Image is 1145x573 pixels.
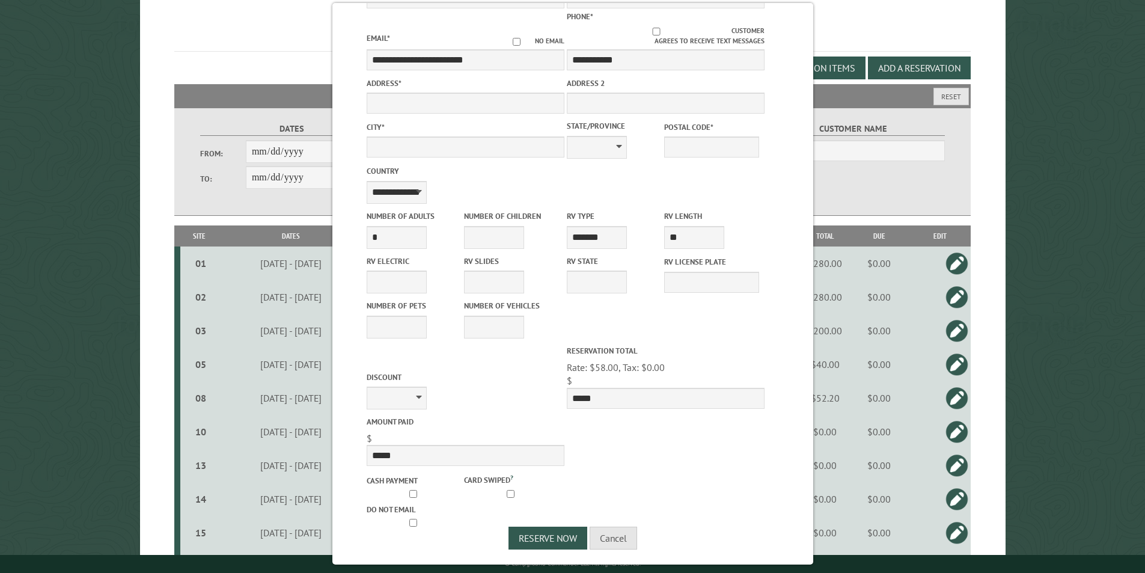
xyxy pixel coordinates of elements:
div: 10 [185,426,217,438]
div: [DATE] - [DATE] [221,527,361,539]
td: $40.00 [801,348,849,381]
small: © Campground Commander LLC. All rights reserved. [505,560,641,568]
label: Reservation Total [567,345,765,357]
th: Total [801,225,849,247]
span: $ [367,432,372,444]
div: 03 [185,325,217,337]
label: Phone [567,11,593,22]
label: Do not email [367,504,462,515]
label: Cash payment [367,475,462,486]
td: $0.00 [849,348,909,381]
td: $0.00 [801,415,849,449]
label: Country [367,165,564,177]
label: RV Type [567,210,662,222]
td: $200.00 [801,314,849,348]
label: Number of Children [464,210,559,222]
div: 08 [185,392,217,404]
h1: Reservations [174,19,971,52]
td: $0.00 [849,247,909,280]
label: Amount paid [367,416,564,427]
label: RV Length [664,210,759,222]
label: No email [498,36,564,46]
button: Reset [933,88,969,105]
a: ? [510,473,513,482]
div: [DATE] - [DATE] [221,358,361,370]
td: $0.00 [801,516,849,550]
label: Customer Name [762,122,945,136]
td: $0.00 [849,449,909,482]
label: Email [367,33,390,43]
td: $0.00 [801,482,849,516]
label: Number of Pets [367,300,462,311]
label: Number of Adults [367,210,462,222]
div: [DATE] - [DATE] [221,291,361,303]
button: Cancel [590,527,637,550]
button: Add a Reservation [868,57,971,79]
label: State/Province [567,120,662,132]
label: Postal Code [664,121,759,133]
button: Edit Add-on Items [762,57,866,79]
label: Card swiped [464,473,559,486]
td: $280.00 [801,280,849,314]
label: To: [200,173,246,185]
div: [DATE] - [DATE] [221,493,361,505]
label: Dates [200,122,383,136]
button: Reserve Now [508,527,587,550]
div: [DATE] - [DATE] [221,392,361,404]
label: Customer agrees to receive text messages [567,26,765,46]
span: Rate: $58.00, Tax: $0.00 [567,361,665,373]
h2: Filters [174,84,971,107]
td: $280.00 [801,247,849,280]
label: Address 2 [567,78,765,89]
label: Number of Vehicles [464,300,559,311]
div: [DATE] - [DATE] [221,257,361,269]
div: 13 [185,459,217,471]
div: 05 [185,358,217,370]
label: From: [200,148,246,159]
th: Due [849,225,909,247]
div: [DATE] - [DATE] [221,459,361,471]
label: RV License Plate [664,256,759,268]
td: $52.20 [801,381,849,415]
div: 15 [185,527,217,539]
span: $ [567,375,572,387]
th: Dates [219,225,362,247]
input: Customer agrees to receive text messages [581,28,731,35]
td: $0.00 [849,280,909,314]
label: RV Electric [367,256,462,267]
label: Address [367,78,564,89]
th: Edit [909,225,971,247]
label: RV State [567,256,662,267]
label: Discount [367,372,564,383]
label: City [367,121,564,133]
td: $0.00 [801,449,849,482]
td: $0.00 [849,381,909,415]
td: $0.00 [849,314,909,348]
label: RV Slides [464,256,559,267]
td: $0.00 [849,516,909,550]
input: No email [498,38,535,46]
td: $0.00 [849,482,909,516]
div: [DATE] - [DATE] [221,426,361,438]
td: $0.00 [849,415,909,449]
div: 02 [185,291,217,303]
div: [DATE] - [DATE] [221,325,361,337]
div: 01 [185,257,217,269]
div: 14 [185,493,217,505]
th: Site [180,225,219,247]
